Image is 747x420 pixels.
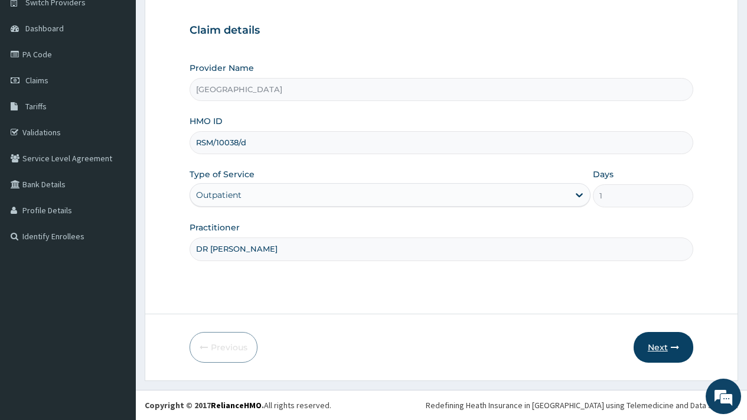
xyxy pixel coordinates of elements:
input: Enter Name [190,237,693,261]
strong: Copyright © 2017 . [145,400,264,411]
h3: Claim details [190,24,693,37]
a: RelianceHMO [211,400,262,411]
label: Provider Name [190,62,254,74]
span: Dashboard [25,23,64,34]
label: Type of Service [190,168,255,180]
input: Enter HMO ID [190,131,693,154]
label: Days [593,168,614,180]
label: Practitioner [190,222,240,233]
label: HMO ID [190,115,223,127]
button: Next [634,332,693,363]
span: We're online! [68,131,163,250]
img: d_794563401_company_1708531726252_794563401 [22,59,48,89]
footer: All rights reserved. [136,390,747,420]
button: Previous [190,332,257,363]
div: Minimize live chat window [194,6,222,34]
textarea: Type your message and hit 'Enter' [6,288,225,329]
div: Outpatient [196,189,242,201]
span: Claims [25,75,48,86]
div: Chat with us now [61,66,198,82]
div: Redefining Heath Insurance in [GEOGRAPHIC_DATA] using Telemedicine and Data Science! [426,399,738,411]
span: Tariffs [25,101,47,112]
